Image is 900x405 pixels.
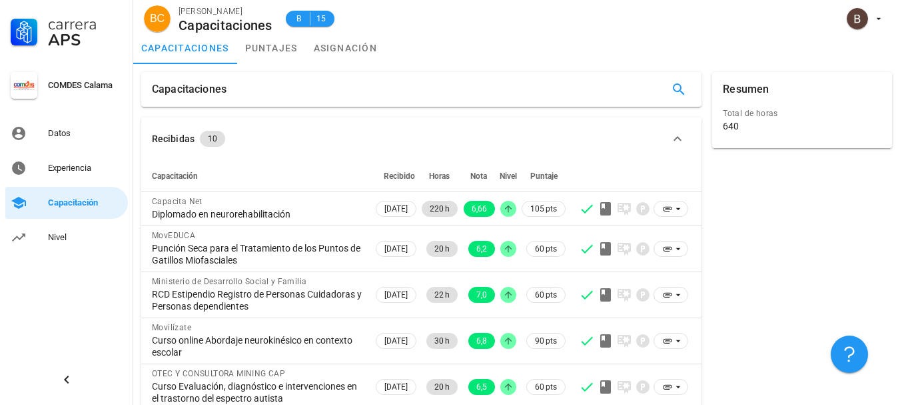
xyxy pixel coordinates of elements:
[152,72,226,107] div: Capacitaciones
[152,208,362,220] div: Diplomado en neurorehabilitación
[48,16,123,32] div: Carrera
[152,131,195,146] div: Recibidas
[294,12,304,25] span: B
[384,171,415,181] span: Recibido
[434,333,450,349] span: 30 h
[384,288,408,302] span: [DATE]
[5,222,128,254] a: Nivel
[535,288,557,302] span: 60 pts
[476,333,487,349] span: 6,8
[306,32,386,64] a: asignación
[48,80,123,91] div: COMDES Calama
[48,163,123,173] div: Experiencia
[5,187,128,219] a: Capacitación
[384,242,408,256] span: [DATE]
[179,18,272,33] div: Capacitaciones
[5,117,128,149] a: Datos
[476,379,487,395] span: 6,5
[430,201,450,217] span: 220 h
[519,160,568,192] th: Puntaje
[434,241,450,257] span: 20 h
[530,202,557,216] span: 105 pts
[141,117,701,160] button: Recibidas 10
[141,160,373,192] th: Capacitación
[152,369,285,378] span: OTEC Y CONSULTORA MINING CAP
[237,32,306,64] a: puntajes
[476,241,487,257] span: 6,2
[476,287,487,303] span: 7,0
[500,171,517,181] span: Nivel
[460,160,498,192] th: Nota
[152,242,362,266] div: Punción Seca para el Tratamiento de los Puntos de Gatillos Miofasciales
[530,171,558,181] span: Puntaje
[384,334,408,348] span: [DATE]
[419,160,460,192] th: Horas
[48,232,123,243] div: Nivel
[723,72,769,107] div: Resumen
[152,171,198,181] span: Capacitación
[152,231,195,240] span: MovEDUCA
[498,160,519,192] th: Nivel
[429,171,450,181] span: Horas
[535,380,557,394] span: 60 pts
[472,201,487,217] span: 6,66
[152,197,203,206] span: Capacita Net
[152,334,362,358] div: Curso online Abordaje neurokinésico en contexto escolar
[179,5,272,18] div: [PERSON_NAME]
[316,12,326,25] span: 15
[434,379,450,395] span: 20 h
[434,287,450,303] span: 22 h
[723,107,881,120] div: Total de horas
[847,8,868,29] div: avatar
[384,380,408,394] span: [DATE]
[152,277,306,286] span: Ministerio de Desarrollo Social y Familia
[152,323,191,332] span: Movilízate
[48,197,123,208] div: Capacitación
[152,380,362,404] div: Curso Evaluación, diagnóstico e intervenciones en el trastorno del espectro autista
[48,128,123,139] div: Datos
[133,32,237,64] a: capacitaciones
[384,201,408,216] span: [DATE]
[723,120,739,132] div: 640
[470,171,487,181] span: Nota
[48,32,123,48] div: APS
[373,160,419,192] th: Recibido
[150,5,165,32] span: BC
[535,242,557,256] span: 60 pts
[208,131,217,147] span: 10
[535,334,557,348] span: 90 pts
[152,288,362,312] div: RCD Estipendio Registro de Personas Cuidadoras y Personas dependientes
[144,5,171,32] div: avatar
[5,152,128,184] a: Experiencia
